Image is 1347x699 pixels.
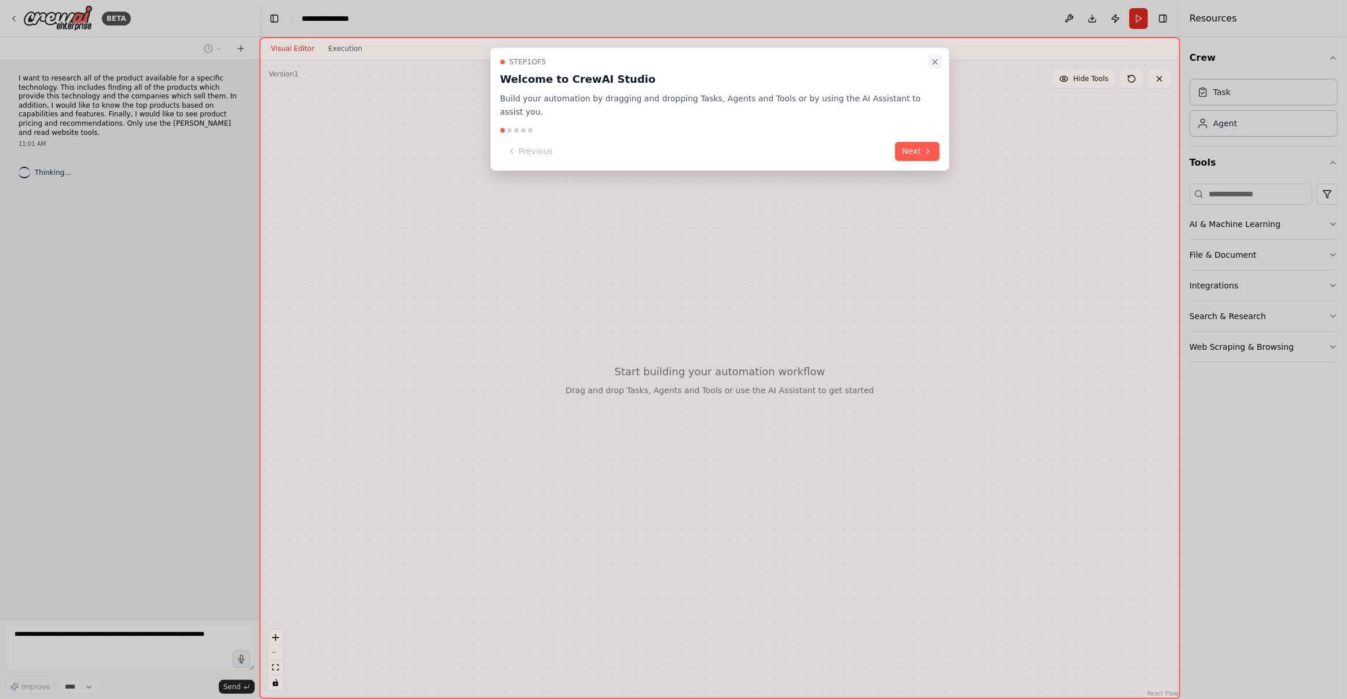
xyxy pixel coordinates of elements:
[500,142,560,161] button: Previous
[928,55,942,69] button: Close walkthrough
[895,142,940,161] button: Next
[500,71,926,87] h3: Welcome to CrewAI Studio
[266,10,282,27] button: Hide left sidebar
[500,92,926,119] p: Build your automation by dragging and dropping Tasks, Agents and Tools or by using the AI Assista...
[509,57,546,67] span: Step 1 of 5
